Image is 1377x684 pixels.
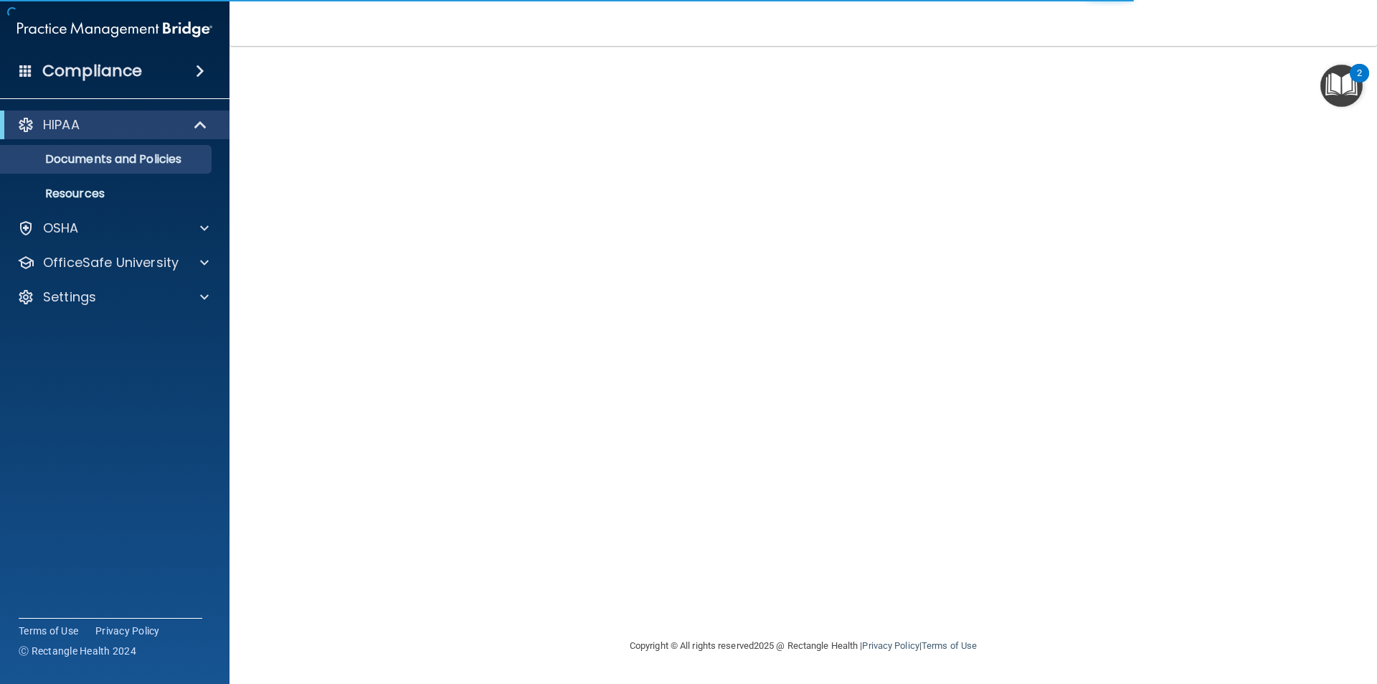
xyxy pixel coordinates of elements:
[19,624,78,638] a: Terms of Use
[17,15,212,44] img: PMB logo
[17,289,209,306] a: Settings
[17,220,209,237] a: OSHA
[42,61,142,81] h4: Compliance
[43,220,79,237] p: OSHA
[43,116,80,133] p: HIPAA
[17,116,208,133] a: HIPAA
[43,254,179,271] p: OfficeSafe University
[541,623,1065,669] div: Copyright © All rights reserved 2025 @ Rectangle Health | |
[1320,65,1363,107] button: Open Resource Center, 2 new notifications
[9,152,205,167] p: Documents and Policies
[862,640,919,651] a: Privacy Policy
[922,640,977,651] a: Terms of Use
[43,289,96,306] p: Settings
[95,624,160,638] a: Privacy Policy
[17,254,209,271] a: OfficeSafe University
[19,644,136,658] span: Ⓒ Rectangle Health 2024
[9,187,205,201] p: Resources
[1129,582,1360,640] iframe: Drift Widget Chat Controller
[1357,73,1362,92] div: 2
